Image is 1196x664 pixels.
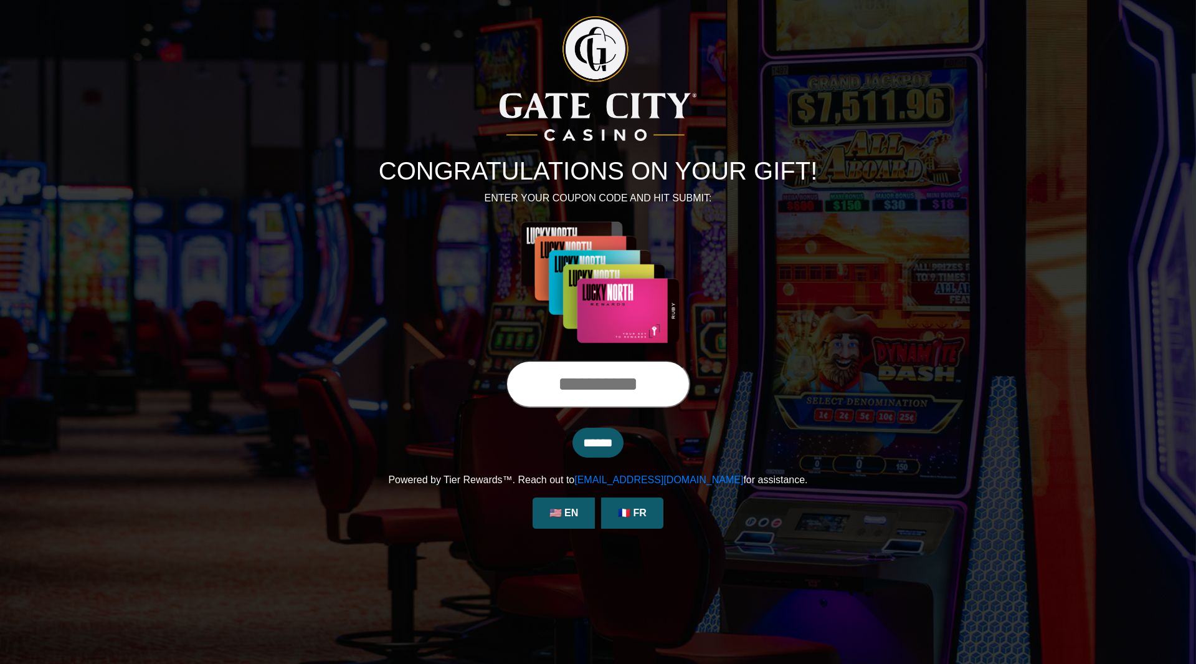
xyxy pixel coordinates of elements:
[601,498,663,529] a: 🇫🇷 FR
[574,474,743,485] a: [EMAIL_ADDRESS][DOMAIN_NAME]
[529,498,667,529] div: Language Selection
[533,498,595,529] a: 🇺🇸 EN
[252,156,944,186] h1: CONGRATULATIONS ON YOUR GIFT!
[252,191,944,206] p: ENTER YOUR COUPON CODE AND HIT SUBMIT:
[388,474,807,485] span: Powered by Tier Rewards™. Reach out to for assistance.
[500,16,696,141] img: Logo
[487,221,709,345] img: Center Image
